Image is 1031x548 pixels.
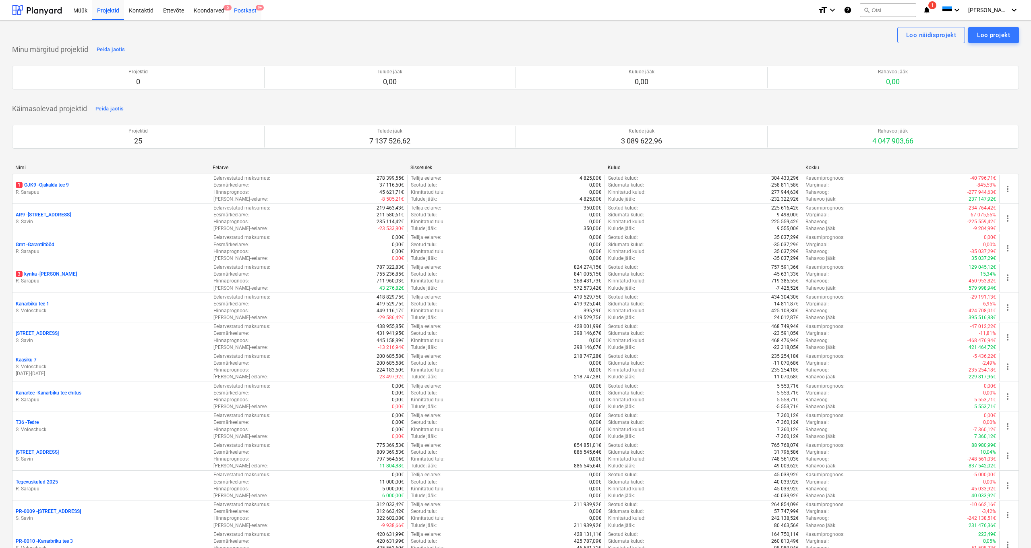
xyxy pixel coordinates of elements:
[411,314,437,321] p: Tulude jääk :
[805,189,829,196] p: Rahavoog :
[574,330,601,337] p: 398 146,67€
[844,5,852,15] i: Abikeskus
[392,255,404,262] p: 0,00€
[967,205,996,212] p: -234 764,42€
[410,165,601,170] div: Sissetulek
[1003,214,1012,223] span: more_vert
[805,337,829,344] p: Rahavoog :
[574,314,601,321] p: 419 529,75€
[878,68,908,75] p: Rahavoo jääk
[16,337,207,344] p: S. Savin
[377,307,404,314] p: 449 116,17€
[589,337,601,344] p: 0,00€
[16,357,207,377] div: Kaasiku 7S. Voloschuck[DATE]-[DATE]
[805,264,845,271] p: Kasumiprognoos :
[213,248,249,255] p: Hinnaprognoos :
[574,278,601,284] p: 268 431,73€
[213,225,268,232] p: [PERSON_NAME]-eelarve :
[213,205,270,212] p: Eelarvestatud maksumus :
[12,45,88,54] p: Minu märgitud projektid
[967,218,996,225] p: -225 559,42€
[608,307,646,314] p: Kinnitatud kulud :
[897,27,965,43] button: Loo näidisprojekt
[213,255,268,262] p: [PERSON_NAME]-eelarve :
[608,205,638,212] p: Seotud kulud :
[1003,273,1012,282] span: more_vert
[377,353,404,360] p: 200 685,58€
[411,175,441,182] p: Tellija eelarve :
[805,218,829,225] p: Rahavoog :
[773,344,799,351] p: -23 318,05€
[969,314,996,321] p: 395 516,88€
[980,271,996,278] p: 15,34%
[16,241,54,248] p: Grnt - Garantiitööd
[392,241,404,248] p: 0,00€
[589,218,601,225] p: 0,00€
[411,278,445,284] p: Kinnitatud tulu :
[608,241,644,248] p: Sidumata kulud :
[574,271,601,278] p: 841 005,15€
[629,77,654,87] p: 0,00
[378,225,404,232] p: -23 533,80€
[805,294,845,301] p: Kasumiprognoos :
[213,234,270,241] p: Eelarvestatud maksumus :
[608,344,635,351] p: Kulude jääk :
[771,337,799,344] p: 468 476,94€
[213,218,249,225] p: Hinnaprognoos :
[213,182,249,189] p: Eesmärkeelarve :
[16,248,207,255] p: R. Sarapuu
[377,68,402,75] p: Tulude jääk
[574,344,601,351] p: 398 146,67€
[771,353,799,360] p: 235 254,18€
[967,189,996,196] p: -277 944,63€
[608,234,638,241] p: Seotud kulud :
[828,5,837,15] i: keyboard_arrow_down
[379,189,404,196] p: 45 621,71€
[16,271,77,278] p: kynka - [PERSON_NAME]
[16,271,207,284] div: 3kynka -[PERSON_NAME]R. Sarapuu
[608,225,635,232] p: Kulude jääk :
[16,189,207,196] p: R. Sarapuu
[16,538,73,545] p: PR-0010 - Kanarbriku tee 3
[213,353,270,360] p: Eelarvestatud maksumus :
[411,285,437,292] p: Tulude jääk :
[818,5,828,15] i: format_size
[805,241,829,248] p: Marginaal :
[589,212,601,218] p: 0,00€
[621,128,662,135] p: Kulude jääk
[580,175,601,182] p: 4 825,00€
[1003,421,1012,431] span: more_vert
[968,7,1008,13] span: [PERSON_NAME]
[872,128,913,135] p: Rahavoo jääk
[977,30,1010,40] div: Loo projekt
[411,337,445,344] p: Kinnitatud tulu :
[770,196,799,203] p: -232 322,92€
[377,218,404,225] p: 235 114,42€
[411,307,445,314] p: Kinnitatud tulu :
[16,301,207,314] div: Kanarbiku tee 1S. Voloschuck
[1003,243,1012,253] span: more_vert
[608,271,644,278] p: Sidumata kulud :
[805,301,829,307] p: Marginaal :
[16,449,59,456] p: [STREET_ADDRESS]
[952,5,962,15] i: keyboard_arrow_down
[213,285,268,292] p: [PERSON_NAME]-eelarve :
[979,330,996,337] p: -11,81%
[773,271,799,278] p: -45 631,33€
[773,330,799,337] p: -23 591,05€
[16,396,207,403] p: R. Sarapuu
[1003,362,1012,372] span: more_vert
[377,271,404,278] p: 755 236,85€
[860,3,916,17] button: Otsi
[411,248,445,255] p: Kinnitatud tulu :
[381,196,404,203] p: -8 505,21€
[805,344,836,351] p: Rahavoo jääk :
[16,241,207,255] div: Grnt -GarantiitöödR. Sarapuu
[377,205,404,212] p: 219 463,43€
[608,189,646,196] p: Kinnitatud kulud :
[805,196,836,203] p: Rahavoo jääk :
[574,264,601,271] p: 824 274,15€
[16,515,207,522] p: S. Savin
[805,234,845,241] p: Kasumiprognoos :
[213,294,270,301] p: Eelarvestatud maksumus :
